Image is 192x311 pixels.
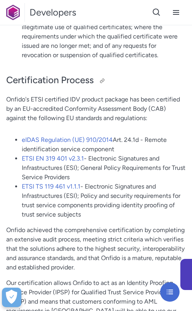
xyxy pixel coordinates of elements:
[171,8,181,17] svg: Open navigation menu button
[160,282,180,302] button: Open navigation menu
[2,288,21,307] div: Cookie Preferences
[147,3,166,22] button: Open search button
[165,287,175,297] svg: Open navigation menu
[6,95,186,123] p: Onfido's ETSI certified IDV product package has been certified by an EU-accredited Conformity Ass...
[6,74,186,87] h2: Certification Process
[6,5,20,20] img: Onfido Logo
[22,135,186,154] li: Art. 24.1d - Remote identification service component
[152,8,161,17] svg: Open search button
[22,182,186,219] li: - Electronic Signatures and Infrastructures (ESI); Policy and security requirements for trust ser...
[30,6,76,19] h1: Developers
[22,154,186,182] li: - Electronic Signatures and Infrastructures (ESI); General Policy Requirements for Trust Service ...
[22,136,113,143] a: eIDAS Regulation (UE) 910/2014
[166,3,186,22] button: Open navigation menu button
[22,183,80,190] a: ETSI TS 119 461 v1.1.1
[22,155,84,162] a: ETSI EN 319 401 v2.3.1
[22,13,186,60] li: You must inform Onfido without delay of any situation of illegitimate use of qualified certificat...
[6,225,186,272] p: Onfido achieved the comprehensive certification by completing an extensive audit process, meeting...
[2,288,21,307] button: Open Preferences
